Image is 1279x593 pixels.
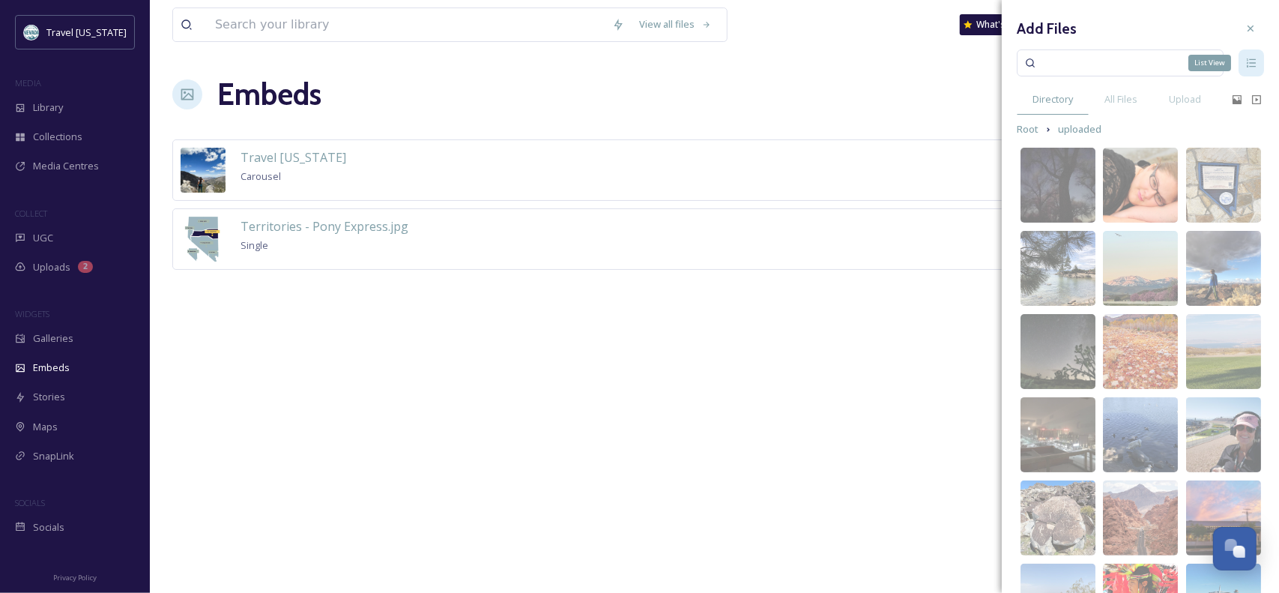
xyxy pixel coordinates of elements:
button: Open Chat [1213,527,1257,571]
img: f0abf90e-8b2a-4641-9577-b442352676c4.jpg [1103,481,1178,556]
span: SOCIALS [15,497,45,508]
span: Upload [1169,92,1201,106]
span: Territories - Pony Express.jpg [241,218,408,235]
div: 2 [78,261,93,273]
span: Travel [US_STATE] [241,149,346,166]
img: 35c11508-1862-4c82-9240-2bcc0f48a0b7.jpg [1186,231,1261,306]
img: 6293f1ed-4c8b-44c0-bdb5-628fccb912c8.jpg [1186,148,1261,223]
span: All Files [1104,92,1137,106]
span: Socials [33,520,64,535]
span: Collections [33,130,82,144]
span: Uploads [33,260,70,274]
span: Embeds [33,361,70,375]
img: de09d297-8e59-4526-83ab-c89c4f8187a4.jpg [1021,397,1095,472]
span: UGC [33,231,53,245]
span: SnapLink [33,449,74,463]
a: Embeds [217,72,321,117]
img: 8ea5d486-1b60-437a-a58c-1ee61e6e5229.jpg [1103,397,1178,472]
a: View all files [632,10,719,39]
img: d9dfff4b-ee9c-4a3c-b8d7-78083af837fd.jpg [1103,314,1178,389]
img: download.jpeg [24,25,39,40]
span: Carousel [241,169,281,183]
span: Stories [33,390,65,404]
span: Root [1017,122,1038,136]
img: 66ef4a9f-bdff-43e1-8e3e-f212af917e02.jpg [1021,481,1095,556]
a: What's New [960,14,1035,35]
span: Maps [33,420,58,434]
img: a6be59ce-76d4-47a7-b68f-db822f2c90b9.jpg [1103,231,1178,306]
span: Single [241,238,268,252]
img: 950f313a-d6d1-4530-956a-fe6da08dd11f.jpg [181,217,226,262]
span: uploaded [1058,122,1101,136]
h3: Add Files [1017,18,1077,40]
img: 4678ed51-40d7-4bbe-ad8f-07fdf828a27b.jpg [181,148,226,193]
input: Search your library [208,8,605,41]
span: Directory [1032,92,1073,106]
img: 44373bd6-99ed-4498-a9e6-962d006dc41c.jpg [1186,481,1261,556]
span: Media Centres [33,159,99,173]
img: e9d07d36-aa0a-4731-9c8e-02055a18fb65.jpg [1021,231,1095,306]
div: List View [1188,55,1231,71]
img: b777ee4a-9abc-4f97-85ec-b88dbe61bb2d.jpg [1186,397,1261,472]
span: Travel [US_STATE] [46,25,127,39]
a: Privacy Policy [53,568,97,586]
img: 6a34fe13-a8d2-4fed-930d-e3a981f2c4dc.jpg [1021,148,1095,223]
span: Library [33,100,63,115]
img: 48cf933d-55e5-42ea-93f9-2fe22d5b4789.jpg [1021,314,1095,389]
span: Privacy Policy [53,573,97,583]
span: MEDIA [15,77,41,88]
img: c3d2a161-2939-48a8-9b26-b23abbfd6afc.jpg [1103,148,1178,223]
img: 144cd1e1-2078-4970-941d-b91500abf54f.jpg [1186,314,1261,389]
span: Galleries [33,331,73,346]
span: WIDGETS [15,308,49,319]
span: COLLECT [15,208,47,219]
